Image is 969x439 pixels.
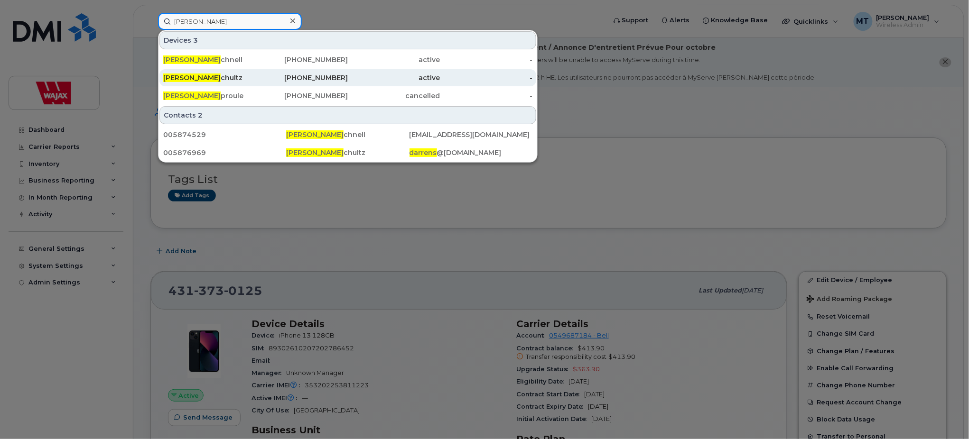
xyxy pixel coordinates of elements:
[193,36,198,45] span: 3
[159,144,536,161] a: 005876969[PERSON_NAME]chultzdarrens@[DOMAIN_NAME]
[159,87,536,104] a: [PERSON_NAME]proule[PHONE_NUMBER]cancelled-
[348,73,440,82] div: active
[410,130,532,139] div: [EMAIL_ADDRESS][DOMAIN_NAME]
[440,91,533,101] div: -
[440,73,533,82] div: -
[163,130,286,139] div: 005874529
[286,148,344,157] span: [PERSON_NAME]
[163,55,256,64] div: chnell
[159,51,536,68] a: [PERSON_NAME]chnell[PHONE_NUMBER]active-
[198,110,203,120] span: 2
[256,55,348,64] div: [PHONE_NUMBER]
[348,91,440,101] div: cancelled
[163,148,286,157] div: 005876969
[163,91,221,100] span: [PERSON_NAME]
[159,106,536,124] div: Contacts
[286,148,409,157] div: chultz
[256,91,348,101] div: [PHONE_NUMBER]
[286,130,344,139] span: [PERSON_NAME]
[440,55,533,64] div: -
[159,126,536,143] a: 005874529[PERSON_NAME]chnell[EMAIL_ADDRESS][DOMAIN_NAME]
[163,73,221,82] span: [PERSON_NAME]
[410,148,437,157] span: darrens
[163,91,256,101] div: proule
[159,31,536,49] div: Devices
[163,73,256,82] div: chultz
[163,55,221,64] span: [PERSON_NAME]
[256,73,348,82] div: [PHONE_NUMBER]
[159,69,536,86] a: [PERSON_NAME]chultz[PHONE_NUMBER]active-
[286,130,409,139] div: chnell
[348,55,440,64] div: active
[410,148,532,157] div: @[DOMAIN_NAME]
